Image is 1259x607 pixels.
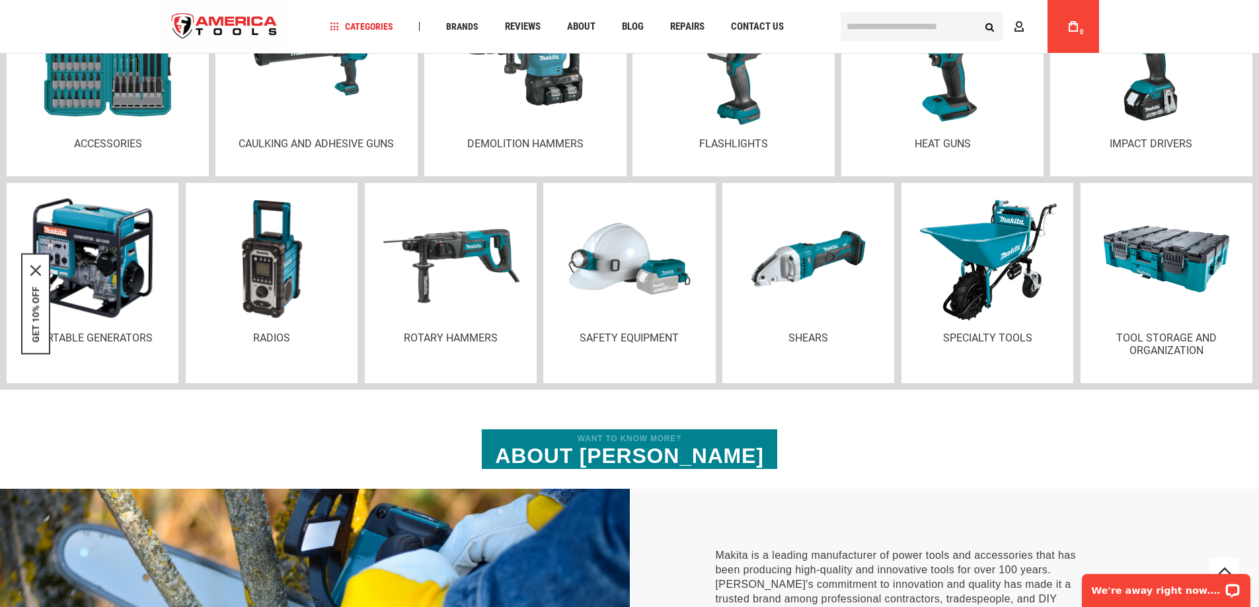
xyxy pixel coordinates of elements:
[20,332,165,344] p: Portable Generators
[901,183,1073,383] a: Specialty Tools Specialty Tools
[556,215,702,304] img: Safety Equipment
[199,332,344,344] p: Radios
[30,286,41,342] button: GET 10% OFF
[616,18,650,36] a: Blog
[495,434,763,443] span: Want to know more?
[915,332,1060,344] p: Specialty Tools
[977,14,1003,39] button: Search
[1073,565,1259,607] iframe: LiveChat chat widget
[855,137,1030,150] p: Heat Guns
[440,18,484,36] a: Brands
[915,197,1059,321] img: Specialty Tools
[736,215,881,302] img: Shears
[543,183,715,383] a: Safety Equipment Safety Equipment
[161,2,289,52] img: America Tools
[556,332,702,344] p: Safety Equipment
[725,18,790,36] a: Contact Us
[561,18,601,36] a: About
[438,137,613,150] p: Demolition Hammers
[324,18,399,36] a: Categories
[28,190,157,328] img: Portable Generators
[186,183,358,383] a: Radios Radios
[646,137,821,150] p: Flashlights
[1104,196,1229,322] img: Specialty Tools
[1114,332,1219,357] p: Tool Storage and Organization
[505,22,541,32] span: Reviews
[874,8,1012,122] img: Heat Guns
[1080,28,1084,36] span: 0
[378,332,523,344] p: Rotary Hammers
[482,429,777,469] h2: About [PERSON_NAME]
[1082,8,1221,122] img: Impact Drivers
[7,183,178,383] a: Portable Generators Portable Generators
[670,22,705,32] span: Repairs
[664,18,710,36] a: Repairs
[736,332,881,344] p: Shears
[30,265,41,275] svg: close icon
[161,2,289,52] a: store logo
[722,183,894,383] a: Shears Shears
[676,5,792,125] img: Flashlights
[20,137,196,150] p: Accessories
[446,22,478,31] span: Brands
[365,183,537,383] a: Rotary Hammers Rotary Hammers
[499,18,547,36] a: Reviews
[567,22,595,32] span: About
[227,196,316,322] img: Radios
[378,204,523,314] img: Rotary Hammers
[1063,137,1239,150] p: Impact Drivers
[622,22,644,32] span: Blog
[245,9,388,122] img: Caulking And Adhesive Guns
[229,137,404,150] p: Caulking And Adhesive Guns
[35,10,181,120] img: Accessories
[30,265,41,275] button: Close
[330,22,393,31] span: Categories
[1081,183,1252,383] a: Specialty Tools Tool Storage and Organization
[731,22,784,32] span: Contact Us
[455,9,595,121] img: Demolition Hammers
